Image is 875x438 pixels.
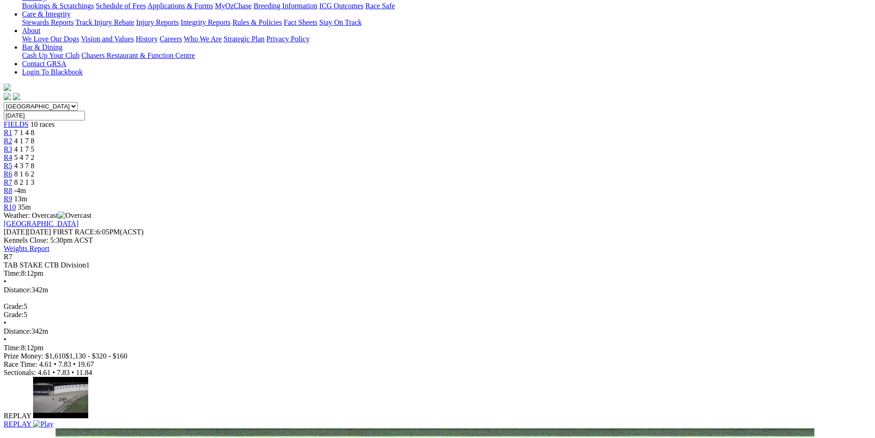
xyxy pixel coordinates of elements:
[53,228,96,236] span: FIRST RACE:
[159,35,182,43] a: Careers
[22,51,871,60] div: Bar & Dining
[14,170,34,178] span: 8 1 6 2
[147,2,213,10] a: Applications & Forms
[4,162,12,170] span: R5
[4,420,31,428] span: REPLAY
[14,154,34,161] span: 5 4 7 2
[224,35,265,43] a: Strategic Plan
[4,129,12,137] a: R1
[81,51,195,59] a: Chasers Restaurant & Function Centre
[136,18,179,26] a: Injury Reports
[232,18,282,26] a: Rules & Policies
[73,360,76,368] span: •
[4,228,51,236] span: [DATE]
[81,35,134,43] a: Vision and Values
[181,18,231,26] a: Integrity Reports
[4,145,12,153] span: R3
[14,145,34,153] span: 4 1 7 5
[4,344,871,352] div: 8:12pm
[4,111,85,120] input: Select date
[266,35,310,43] a: Privacy Policy
[4,360,37,368] span: Race Time:
[319,2,363,10] a: ICG Outcomes
[4,319,6,327] span: •
[14,178,34,186] span: 8 2 1 3
[14,137,34,145] span: 4 1 7 8
[4,245,50,252] a: Weights Report
[4,327,871,336] div: 342m
[4,302,871,311] div: 5
[54,360,56,368] span: •
[66,352,128,360] span: $1,130 - $320 - $160
[22,18,73,26] a: Stewards Reports
[52,369,55,376] span: •
[78,360,94,368] span: 19.67
[39,360,52,368] span: 4.61
[22,51,79,59] a: Cash Up Your Club
[38,369,51,376] span: 4.61
[365,2,395,10] a: Race Safe
[135,35,158,43] a: History
[4,412,871,428] a: REPLAY Play
[4,311,24,319] span: Grade:
[4,178,12,186] a: R7
[22,43,62,51] a: Bar & Dining
[4,137,12,145] a: R2
[4,327,31,335] span: Distance:
[22,68,83,76] a: Login To Blackbook
[4,253,12,261] span: R7
[4,302,24,310] span: Grade:
[75,18,134,26] a: Track Injury Rebate
[22,27,40,34] a: About
[18,203,31,211] span: 35m
[4,336,6,343] span: •
[4,228,28,236] span: [DATE]
[4,195,12,203] a: R9
[4,344,21,352] span: Time:
[22,2,871,10] div: Industry
[22,18,871,27] div: Care & Integrity
[22,35,79,43] a: We Love Our Dogs
[4,187,12,194] a: R8
[58,360,71,368] span: 7.83
[4,203,16,211] a: R10
[96,2,146,10] a: Schedule of Fees
[14,162,34,170] span: 4 3 7 8
[4,352,871,360] div: Prize Money: $1,610
[4,261,871,269] div: TAB STAKE CTB Division1
[4,311,871,319] div: 5
[58,211,91,220] img: Overcast
[33,420,53,428] img: Play
[14,187,26,194] span: -4m
[4,369,36,376] span: Sectionals:
[4,211,91,219] span: Weather: Overcast
[184,35,222,43] a: Who We Are
[33,377,88,418] img: default.jpg
[4,236,871,245] div: Kennels Close: 5:30pm ACST
[22,60,66,68] a: Contact GRSA
[4,120,28,128] a: FIELDS
[22,2,94,10] a: Bookings & Scratchings
[4,220,79,228] a: [GEOGRAPHIC_DATA]
[14,195,27,203] span: 13m
[14,129,34,137] span: 7 1 4 8
[57,369,70,376] span: 7.83
[53,228,144,236] span: 6:05PM(ACST)
[4,154,12,161] a: R4
[254,2,317,10] a: Breeding Information
[76,369,92,376] span: 11.84
[4,286,871,294] div: 342m
[215,2,252,10] a: MyOzChase
[319,18,361,26] a: Stay On Track
[4,170,12,178] a: R6
[4,84,11,91] img: logo-grsa-white.png
[4,269,871,278] div: 8:12pm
